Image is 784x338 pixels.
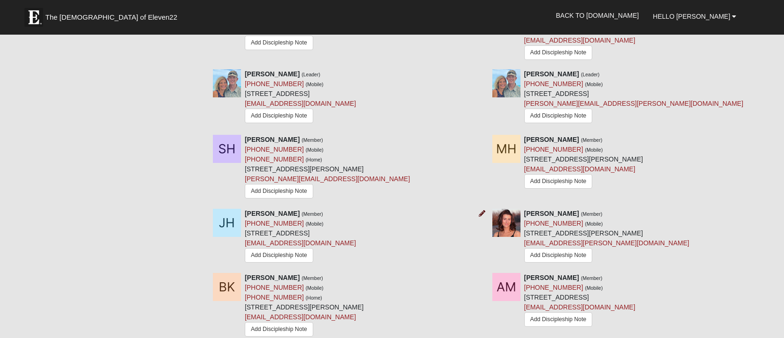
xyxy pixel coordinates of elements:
[524,274,579,281] strong: [PERSON_NAME]
[524,210,579,217] strong: [PERSON_NAME]
[524,135,643,191] div: [STREET_ADDRESS][PERSON_NAME]
[245,69,356,125] div: [STREET_ADDRESS]
[306,221,324,227] small: (Mobile)
[245,239,356,247] a: [EMAIL_ADDRESS][DOMAIN_NAME]
[524,273,635,329] div: [STREET_ADDRESS]
[245,100,356,107] a: [EMAIL_ADDRESS][DOMAIN_NAME]
[245,209,356,265] div: [STREET_ADDRESS]
[245,80,304,88] a: [PHONE_NUMBER]
[245,136,300,143] strong: [PERSON_NAME]
[524,248,593,263] a: Add Discipleship Note
[302,137,323,143] small: (Member)
[302,211,323,217] small: (Member)
[524,220,583,227] a: [PHONE_NUMBER]
[646,5,743,28] a: Hello [PERSON_NAME]
[585,81,603,87] small: (Mobile)
[524,209,689,266] div: [STREET_ADDRESS][PERSON_NAME]
[245,210,300,217] strong: [PERSON_NAME]
[245,175,410,183] a: [PERSON_NAME][EMAIL_ADDRESS][DOMAIN_NAME]
[245,248,313,263] a: Add Discipleship Note
[524,239,689,247] a: [EMAIL_ADDRESS][PERSON_NAME][DOMAIN_NAME]
[306,147,324,153] small: (Mobile)
[524,45,593,60] a: Add Discipleship Note
[524,136,579,143] strong: [PERSON_NAME]
[581,72,600,77] small: (Leader)
[245,220,304,227] a: [PHONE_NUMBER]
[245,70,300,78] strong: [PERSON_NAME]
[524,69,744,127] div: [STREET_ADDRESS]
[524,80,583,88] a: [PHONE_NUMBER]
[245,155,304,163] a: [PHONE_NUMBER]
[302,275,323,281] small: (Member)
[524,146,583,153] a: [PHONE_NUMBER]
[549,4,646,27] a: Back to [DOMAIN_NAME]
[24,8,43,27] img: Eleven22 logo
[306,81,324,87] small: (Mobile)
[245,313,356,321] a: [EMAIL_ADDRESS][DOMAIN_NAME]
[581,211,603,217] small: (Member)
[524,174,593,189] a: Add Discipleship Note
[245,284,304,291] a: [PHONE_NUMBER]
[245,294,304,301] a: [PHONE_NUMBER]
[524,109,593,123] a: Add Discipleship Note
[306,295,322,301] small: (Home)
[585,285,603,291] small: (Mobile)
[306,157,322,162] small: (Home)
[245,184,313,198] a: Add Discipleship Note
[245,146,304,153] a: [PHONE_NUMBER]
[245,135,410,202] div: [STREET_ADDRESS][PERSON_NAME]
[585,221,603,227] small: (Mobile)
[524,165,635,173] a: [EMAIL_ADDRESS][DOMAIN_NAME]
[581,137,603,143] small: (Member)
[45,13,177,22] span: The [DEMOGRAPHIC_DATA] of Eleven22
[302,72,320,77] small: (Leader)
[653,13,730,20] span: Hello [PERSON_NAME]
[245,274,300,281] strong: [PERSON_NAME]
[20,3,207,27] a: The [DEMOGRAPHIC_DATA] of Eleven22
[581,275,603,281] small: (Member)
[306,285,324,291] small: (Mobile)
[524,37,635,44] a: [EMAIL_ADDRESS][DOMAIN_NAME]
[524,100,744,107] a: [PERSON_NAME][EMAIL_ADDRESS][PERSON_NAME][DOMAIN_NAME]
[245,109,313,123] a: Add Discipleship Note
[245,36,313,50] a: Add Discipleship Note
[524,303,635,311] a: [EMAIL_ADDRESS][DOMAIN_NAME]
[585,147,603,153] small: (Mobile)
[524,312,593,327] a: Add Discipleship Note
[524,284,583,291] a: [PHONE_NUMBER]
[524,70,579,78] strong: [PERSON_NAME]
